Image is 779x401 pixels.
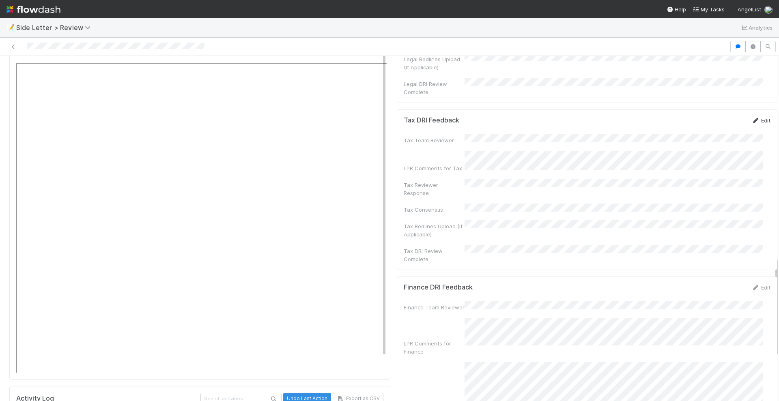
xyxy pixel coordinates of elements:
[404,80,465,96] div: Legal DRI Review Complete
[404,206,465,214] div: Tax Consensus
[404,339,465,356] div: LPR Comments for Finance
[16,24,95,32] span: Side Letter > Review
[404,247,465,263] div: Tax DRI Review Complete
[404,116,459,124] h5: Tax DRI Feedback
[404,164,465,172] div: LPR Comments for Tax
[404,181,465,197] div: Tax Reviewer Response
[404,222,465,238] div: Tax Redlines Upload (If Applicable)
[751,117,770,124] a: Edit
[693,5,725,13] a: My Tasks
[764,6,773,14] img: avatar_cc3a00d7-dd5c-4a2f-8d58-dd6545b20c0d.png
[404,283,473,292] h5: Finance DRI Feedback
[6,24,15,31] span: 📝
[740,23,773,32] a: Analytics
[404,303,465,311] div: Finance Team Reviewer
[738,6,761,13] span: AngelList
[693,6,725,13] span: My Tasks
[6,2,60,16] img: logo-inverted-e16ddd16eac7371096b0.svg
[751,284,770,291] a: Edit
[667,5,686,13] div: Help
[404,136,465,144] div: Tax Team Reviewer
[404,55,465,71] div: Legal Redlines Upload (If Applicable)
